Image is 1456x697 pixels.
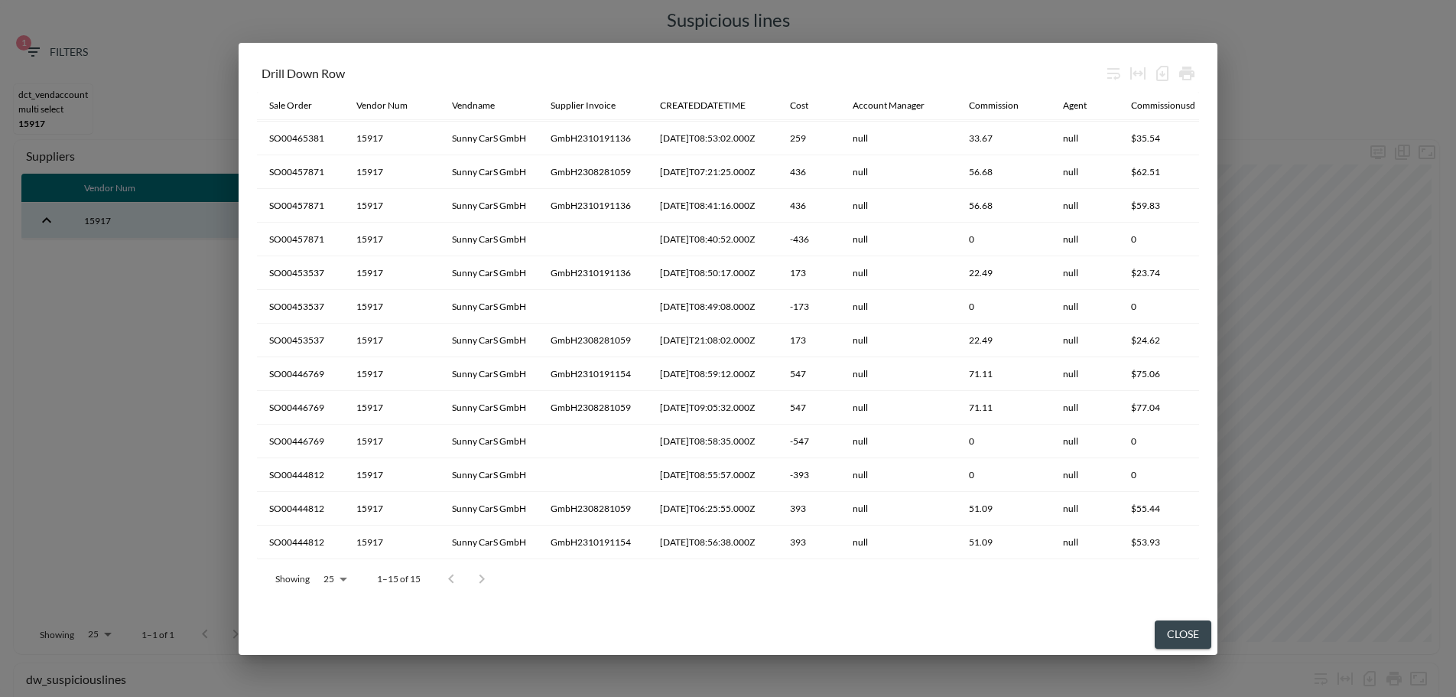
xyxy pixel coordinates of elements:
th: $35.54 [1119,122,1227,155]
th: null [840,189,957,223]
span: Commission [969,96,1038,115]
th: null [1051,492,1119,526]
th: $62.51 [1119,155,1227,189]
div: Agent [1063,96,1087,115]
span: Sale Order [269,96,332,115]
div: Cost [790,96,808,115]
th: 0 [957,458,1051,492]
th: null [840,290,957,324]
div: Vendname [452,96,495,115]
th: Sunny CarS GmbH [440,155,538,189]
th: null [1051,122,1119,155]
th: Sunny CarS GmbH [440,122,538,155]
th: GmbH2310191154 [538,357,648,391]
th: 0 [1119,425,1227,458]
th: null [1051,155,1119,189]
th: SO00453537 [257,324,344,357]
th: GmbH2308281059 [538,492,648,526]
th: Sunny CarS GmbH [440,492,538,526]
th: null [1051,526,1119,559]
th: GmbH2308281059 [538,324,648,357]
span: Account Manager [853,96,944,115]
th: 51.09 [957,526,1051,559]
th: 173 [778,256,840,290]
th: GmbH2310191136 [538,189,648,223]
p: 1–15 of 15 [377,572,421,585]
th: 2023-10-19T08:41:16.000Z [648,189,778,223]
th: GmbH2310191136 [538,256,648,290]
th: 15917 [344,458,440,492]
th: 15917 [344,189,440,223]
th: null [1051,290,1119,324]
th: 15917 [344,391,440,425]
th: null [1051,357,1119,391]
th: 259 [778,122,840,155]
th: SO00446769 [257,391,344,425]
th: null [840,256,957,290]
th: SO00453537 [257,290,344,324]
div: Drill Down Row [262,66,1101,80]
th: 15917 [344,492,440,526]
th: Sunny CarS GmbH [440,290,538,324]
span: Agent [1063,96,1107,115]
th: 15917 [344,357,440,391]
th: 547 [778,391,840,425]
th: 15917 [344,526,440,559]
th: 2023-10-19T08:58:35.000Z [648,425,778,458]
th: -436 [778,223,840,256]
th: 393 [778,492,840,526]
div: Wrap text [1101,61,1126,86]
span: CREATEDDATETIME [660,96,765,115]
th: 2023-08-01T07:21:25.000Z [648,155,778,189]
th: 15917 [344,290,440,324]
th: GmbH2310191136 [538,122,648,155]
th: 0 [957,290,1051,324]
th: 2023-10-19T08:56:38.000Z [648,526,778,559]
th: null [1051,425,1119,458]
th: SO00457871 [257,189,344,223]
th: 56.68 [957,155,1051,189]
th: -173 [778,290,840,324]
th: 2023-06-25T06:25:55.000Z [648,492,778,526]
th: null [840,122,957,155]
th: 173 [778,324,840,357]
th: null [840,324,957,357]
th: SO00457871 [257,155,344,189]
div: Vendor Num [356,96,408,115]
th: Sunny CarS GmbH [440,324,538,357]
th: 22.49 [957,324,1051,357]
th: $75.06 [1119,357,1227,391]
th: SO00465381 [257,122,344,155]
th: Sunny CarS GmbH [440,256,538,290]
th: $53.93 [1119,526,1227,559]
th: 22.49 [957,256,1051,290]
div: Number of rows selected for download: 15 [1150,61,1175,86]
th: Sunny CarS GmbH [440,526,538,559]
th: 71.11 [957,357,1051,391]
th: $23.74 [1119,256,1227,290]
th: 2023-10-19T08:49:08.000Z [648,290,778,324]
th: Sunny CarS GmbH [440,391,538,425]
th: null [1051,458,1119,492]
th: null [840,492,957,526]
th: 33.67 [957,122,1051,155]
th: 0 [1119,223,1227,256]
th: null [1051,324,1119,357]
th: 71.11 [957,391,1051,425]
th: 2023-07-01T09:05:32.000Z [648,391,778,425]
th: -393 [778,458,840,492]
th: 2023-10-19T08:40:52.000Z [648,223,778,256]
th: 15917 [344,223,440,256]
button: Close [1155,620,1211,649]
div: Account Manager [853,96,925,115]
div: CREATEDDATETIME [660,96,746,115]
th: null [840,425,957,458]
th: 15917 [344,425,440,458]
th: null [840,458,957,492]
th: 2023-10-19T08:50:17.000Z [648,256,778,290]
th: 0 [1119,458,1227,492]
th: 436 [778,189,840,223]
th: null [1051,391,1119,425]
th: 2023-10-19T08:55:57.000Z [648,458,778,492]
th: Sunny CarS GmbH [440,223,538,256]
